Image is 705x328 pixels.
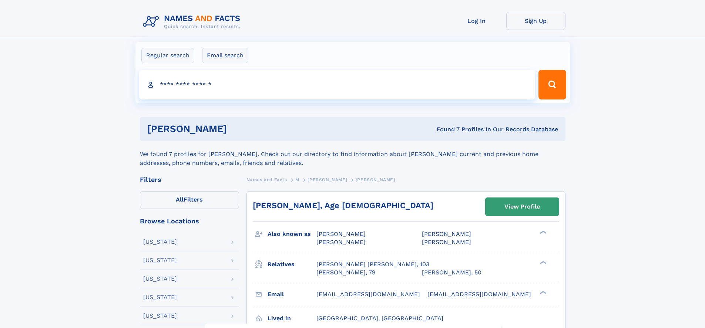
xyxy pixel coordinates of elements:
[141,48,194,63] label: Regular search
[422,268,481,277] a: [PERSON_NAME], 50
[316,260,429,268] a: [PERSON_NAME] [PERSON_NAME], 103
[143,257,177,263] div: [US_STATE]
[246,175,287,184] a: Names and Facts
[422,230,471,237] span: [PERSON_NAME]
[504,198,540,215] div: View Profile
[486,198,559,216] a: View Profile
[140,12,246,32] img: Logo Names and Facts
[422,239,471,246] span: [PERSON_NAME]
[268,288,316,301] h3: Email
[308,177,347,182] span: [PERSON_NAME]
[506,12,565,30] a: Sign Up
[332,125,558,133] div: Found 7 Profiles In Our Records Database
[143,239,177,245] div: [US_STATE]
[295,175,299,184] a: M
[295,177,299,182] span: M
[308,175,347,184] a: [PERSON_NAME]
[427,291,531,298] span: [EMAIL_ADDRESS][DOMAIN_NAME]
[538,230,547,235] div: ❯
[356,177,395,182] span: [PERSON_NAME]
[268,312,316,325] h3: Lived in
[139,70,536,99] input: search input
[147,124,332,133] h1: [PERSON_NAME]
[538,290,547,295] div: ❯
[143,294,177,300] div: [US_STATE]
[538,70,566,99] button: Search Button
[143,313,177,319] div: [US_STATE]
[202,48,248,63] label: Email search
[140,141,565,168] div: We found 7 profiles for [PERSON_NAME]. Check out our directory to find information about [PERSON_...
[316,291,420,298] span: [EMAIL_ADDRESS][DOMAIN_NAME]
[316,315,443,322] span: [GEOGRAPHIC_DATA], [GEOGRAPHIC_DATA]
[176,196,184,203] span: All
[253,201,433,210] a: [PERSON_NAME], Age [DEMOGRAPHIC_DATA]
[447,12,506,30] a: Log In
[316,268,376,277] a: [PERSON_NAME], 79
[316,239,366,246] span: [PERSON_NAME]
[140,191,239,209] label: Filters
[140,218,239,224] div: Browse Locations
[140,176,239,183] div: Filters
[268,258,316,271] h3: Relatives
[143,276,177,282] div: [US_STATE]
[538,260,547,265] div: ❯
[268,228,316,240] h3: Also known as
[316,230,366,237] span: [PERSON_NAME]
